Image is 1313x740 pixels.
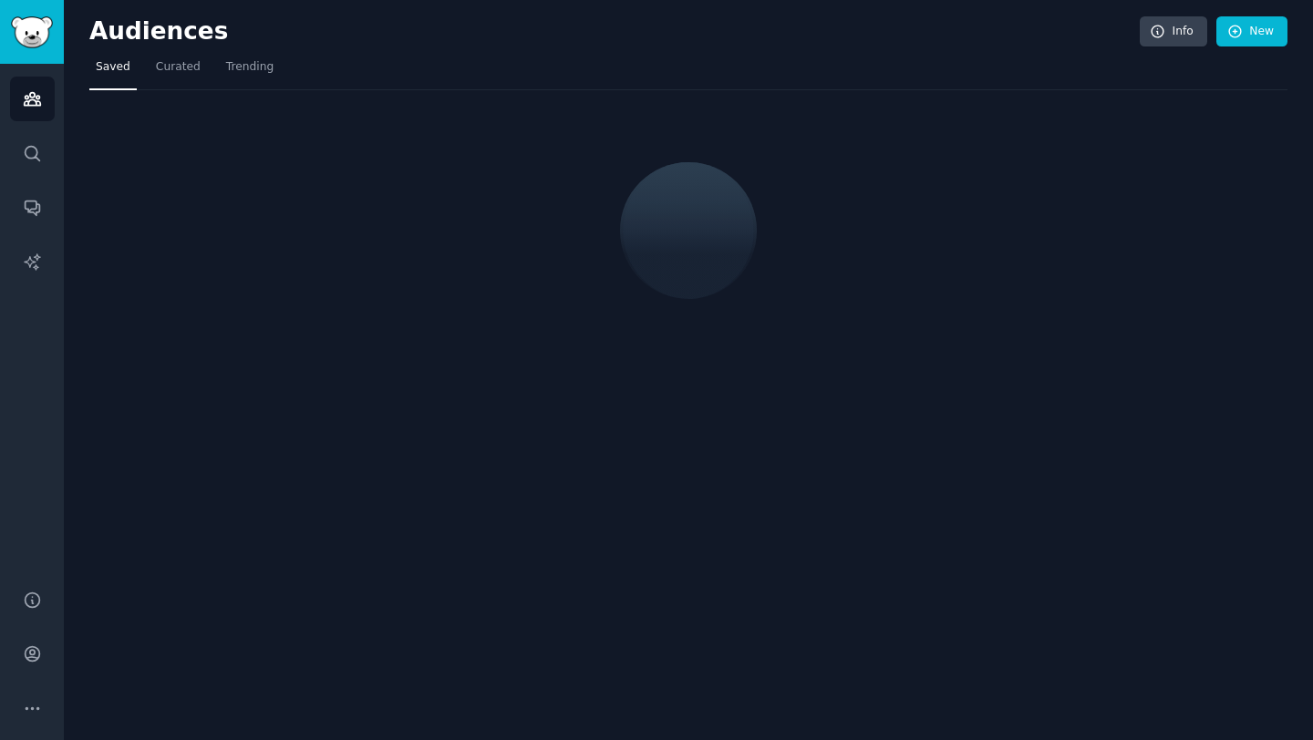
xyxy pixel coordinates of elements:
[11,16,53,48] img: GummySearch logo
[156,59,201,76] span: Curated
[1216,16,1287,47] a: New
[89,53,137,90] a: Saved
[226,59,274,76] span: Trending
[220,53,280,90] a: Trending
[89,17,1140,46] h2: Audiences
[1140,16,1207,47] a: Info
[150,53,207,90] a: Curated
[96,59,130,76] span: Saved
